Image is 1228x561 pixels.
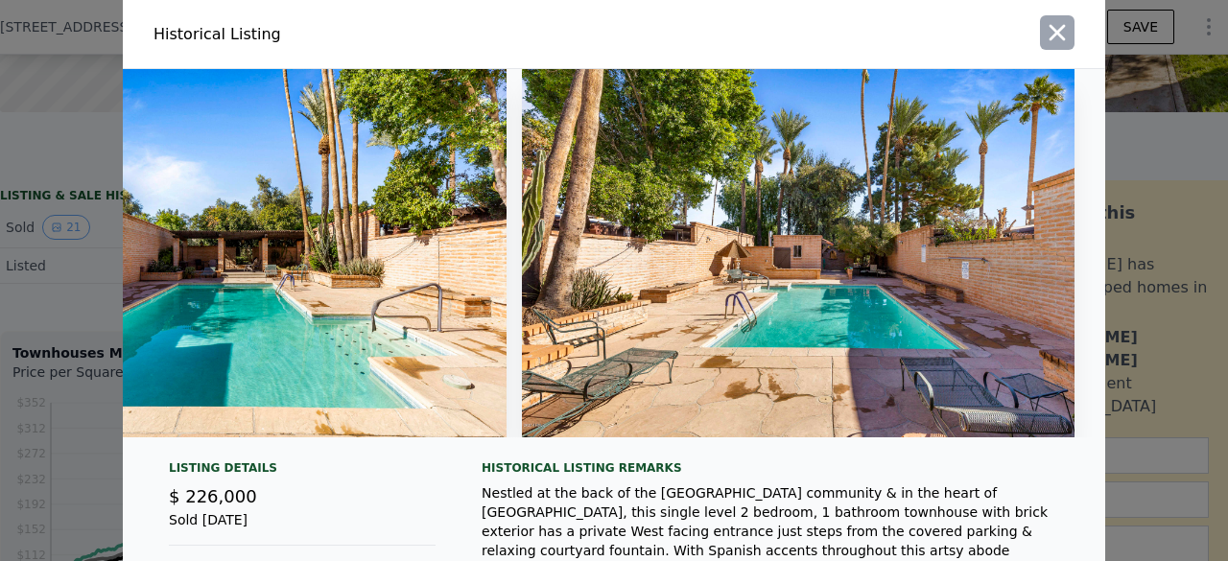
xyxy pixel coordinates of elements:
img: Property Img [522,69,1074,437]
div: Historical Listing [153,23,606,46]
div: Historical Listing remarks [482,460,1074,476]
div: Sold [DATE] [169,510,436,546]
div: Listing Details [169,460,436,483]
span: $ 226,000 [169,486,257,506]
